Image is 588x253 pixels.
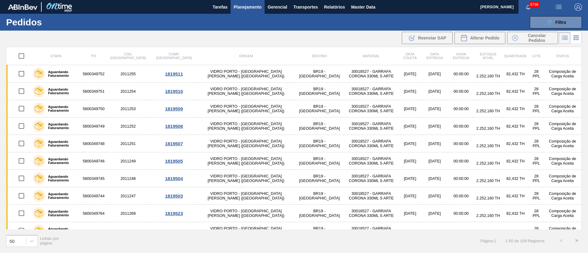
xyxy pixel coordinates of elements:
[295,187,344,205] td: BR19 - [GEOGRAPHIC_DATA]
[295,117,344,135] td: BR19 - [GEOGRAPHIC_DATA]
[105,65,151,83] td: 2011255
[544,152,582,170] td: Composição de Carga Aceita
[569,233,584,248] button: >
[421,222,447,240] td: [DATE]
[45,105,79,112] label: Aguardando Faturamento
[197,187,295,205] td: VIDRO PORTO - [GEOGRAPHIC_DATA][PERSON_NAME] ([GEOGRAPHIC_DATA])
[481,239,496,243] span: Página : 1
[6,222,582,240] a: Aguardando Faturamento58003497632011268VIDRO PORTO - [GEOGRAPHIC_DATA][PERSON_NAME] ([GEOGRAPHIC_...
[344,65,398,83] td: 30018527 - GARRAFA CORONA 330ML S ARTE
[45,210,79,217] label: Aguardando Faturamento
[197,65,295,83] td: VIDRO PORTO - [GEOGRAPHIC_DATA][PERSON_NAME] ([GEOGRAPHIC_DATA])
[507,32,558,44] div: Cancelar Pedidos em Massa
[6,152,582,170] a: Aguardando Faturamento58003497462011249VIDRO PORTO - [GEOGRAPHIC_DATA][PERSON_NAME] ([GEOGRAPHIC_...
[453,52,469,60] span: Hora Entrega
[529,205,544,222] td: 28 PPL
[324,3,345,11] span: Relatórios
[45,122,79,130] label: Aguardando Faturamento
[344,117,398,135] td: 30018527 - GARRAFA CORONA 330ML S ARTE
[544,222,582,240] td: Composição de Carga Aceita
[40,236,59,245] span: Linhas por página
[105,117,151,135] td: 2011252
[6,187,582,205] a: Aguardando Faturamento58003497442011247VIDRO PORTO - [GEOGRAPHIC_DATA][PERSON_NAME] ([GEOGRAPHIC_...
[197,205,295,222] td: VIDRO PORTO - [GEOGRAPHIC_DATA][PERSON_NAME] ([GEOGRAPHIC_DATA])
[448,83,474,100] td: 00:00:00
[544,205,582,222] td: Composição de Carga Aceita
[502,222,529,240] td: 82,432 TH
[6,83,582,100] a: Aguardando Faturamento58003497512011254VIDRO PORTO - [GEOGRAPHIC_DATA][PERSON_NAME] ([GEOGRAPHIC_...
[344,205,398,222] td: 30018527 - GARRAFA CORONA 330ML S ARTE
[295,205,344,222] td: BR19 - [GEOGRAPHIC_DATA]
[82,100,105,117] td: 5800349750
[45,87,79,95] label: Aguardando Faturamento
[152,106,196,111] div: 1819509
[82,187,105,205] td: 5800349744
[45,70,79,77] label: Aguardando Faturamento
[45,192,79,199] label: Aguardando Faturamento
[421,117,447,135] td: [DATE]
[197,135,295,152] td: VIDRO PORTO - [GEOGRAPHIC_DATA][PERSON_NAME] ([GEOGRAPHIC_DATA])
[110,52,146,60] span: Cód. [GEOGRAPHIC_DATA]
[344,170,398,187] td: 30018527 - GARRAFA CORONA 330ML S ARTE
[403,52,417,60] span: Data coleta
[476,178,500,183] span: 2.252,160 TH
[421,65,447,83] td: [DATE]
[556,54,569,58] span: Status
[82,152,105,170] td: 5800349746
[105,205,151,222] td: 2011269
[518,3,538,11] button: Notificações
[152,228,196,233] div: 1819522
[529,100,544,117] td: 28 PPL
[529,152,544,170] td: 28 PPL
[502,135,529,152] td: 82,432 TH
[454,32,505,44] div: Alterar Pedido
[470,35,499,40] span: Alterar Pedido
[448,152,474,170] td: 00:00:00
[448,135,474,152] td: 00:00:00
[197,117,295,135] td: VIDRO PORTO - [GEOGRAPHIC_DATA][PERSON_NAME] ([GEOGRAPHIC_DATA])
[505,239,545,243] span: 1 - 50 de 109 Registros
[295,170,344,187] td: BR19 - [GEOGRAPHIC_DATA]
[544,117,582,135] td: Composição de Carga Aceita
[480,52,497,60] span: Estoque atual
[295,100,344,117] td: BR19 - [GEOGRAPHIC_DATA]
[398,65,421,83] td: [DATE]
[82,65,105,83] td: 5800349752
[51,54,62,58] span: Etapa
[448,65,474,83] td: 00:00:00
[544,187,582,205] td: Composição de Carga Aceita
[6,19,98,26] h1: Pedidos
[529,1,540,8] span: 9798
[197,152,295,170] td: VIDRO PORTO - [GEOGRAPHIC_DATA][PERSON_NAME] ([GEOGRAPHIC_DATA])
[105,83,151,100] td: 2011254
[529,83,544,100] td: 28 PPL
[105,170,151,187] td: 2011248
[398,152,421,170] td: [DATE]
[197,100,295,117] td: VIDRO PORTO - [GEOGRAPHIC_DATA][PERSON_NAME] ([GEOGRAPHIC_DATA])
[502,65,529,83] td: 82,432 TH
[82,135,105,152] td: 5800349748
[8,4,37,10] img: TNhmsLtSVTkK8tSr43FrP2fwEKptu5GPRR3wAAAABJRU5ErkJggg==
[82,170,105,187] td: 5800349745
[82,222,105,240] td: 5800349763
[529,65,544,83] td: 28 PPL
[152,176,196,181] div: 1819504
[421,135,447,152] td: [DATE]
[575,3,582,11] img: Logout
[45,175,79,182] label: Aguardando Faturamento
[82,83,105,100] td: 5800349751
[402,32,453,44] div: Reenviar SAP
[448,222,474,240] td: 00:00:00
[398,170,421,187] td: [DATE]
[555,3,562,11] img: userActions
[421,187,447,205] td: [DATE]
[152,211,196,216] div: 1819523
[295,135,344,152] td: BR19 - [GEOGRAPHIC_DATA]
[502,83,529,100] td: 82,432 TH
[448,100,474,117] td: 00:00:00
[295,152,344,170] td: BR19 - [GEOGRAPHIC_DATA]
[421,170,447,187] td: [DATE]
[105,100,151,117] td: 2011253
